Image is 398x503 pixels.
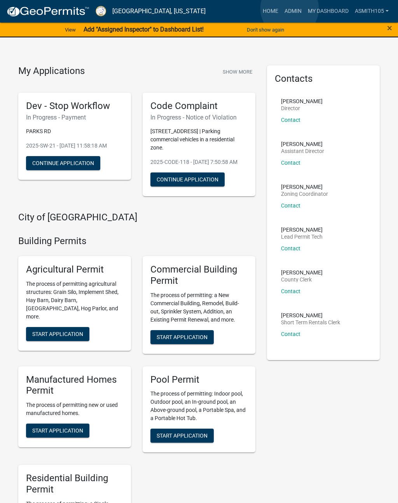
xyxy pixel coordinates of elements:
h5: Dev - Stop Workflow [26,100,123,112]
h6: In Progress - Notice of Violation [150,114,248,121]
h5: Commercial Building Permit [150,264,248,287]
a: Contact [281,331,300,337]
a: Admin [281,4,305,19]
p: Assistant Director [281,148,324,154]
p: [PERSON_NAME] [281,227,323,232]
strong: Add "Assigned Inspector" to Dashboard List! [84,26,204,33]
h5: Residential Building Permit [26,473,123,495]
p: [PERSON_NAME] [281,313,340,318]
a: [GEOGRAPHIC_DATA], [US_STATE] [112,5,206,18]
p: [STREET_ADDRESS] | Parking commercial vehicles in a residential zone. [150,127,248,152]
h5: Pool Permit [150,374,248,385]
p: Director [281,106,323,111]
p: Short Term Rentals Clerk [281,320,340,325]
p: Zoning Coordinator [281,191,328,197]
a: Contact [281,117,300,123]
button: Don't show again [244,23,287,36]
span: × [387,23,392,33]
span: Start Application [32,427,83,434]
p: [PERSON_NAME] [281,141,324,147]
h5: Agricultural Permit [26,264,123,275]
p: 2025-SW-21 - [DATE] 11:58:18 AM [26,142,123,150]
p: County Clerk [281,277,323,282]
h4: City of [GEOGRAPHIC_DATA] [18,212,255,223]
button: Start Application [150,429,214,443]
p: The process of permitting new or used manufactured homes. [26,401,123,417]
h4: My Applications [18,65,85,77]
button: Close [387,23,392,33]
a: Contact [281,288,300,294]
p: [PERSON_NAME] [281,270,323,275]
h5: Contacts [275,73,372,84]
a: Contact [281,160,300,166]
button: Show More [220,65,255,78]
p: The process of permitting agricultural structures: Grain Silo, Implement Shed, Hay Barn, Dairy Ba... [26,280,123,321]
img: Putnam County, Georgia [96,6,106,16]
a: Contact [281,202,300,209]
h5: Code Complaint [150,100,248,112]
button: Continue Application [150,172,225,186]
p: [PERSON_NAME] [281,98,323,104]
span: Start Application [32,331,83,337]
button: Start Application [150,330,214,344]
p: PARKS RD [26,127,123,135]
h4: Building Permits [18,236,255,247]
span: Start Application [157,433,208,439]
span: Start Application [157,334,208,340]
a: Contact [281,245,300,251]
p: [PERSON_NAME] [281,184,328,190]
p: Lead Permit Tech [281,234,323,239]
p: The process of permitting: Indoor pool, Outdoor pool, an In-ground pool, an Above-ground pool, a ... [150,390,248,422]
button: Start Application [26,327,89,341]
h5: Manufactured Homes Permit [26,374,123,397]
a: My Dashboard [305,4,352,19]
button: Continue Application [26,156,100,170]
h6: In Progress - Payment [26,114,123,121]
button: Start Application [26,424,89,438]
p: 2025-CODE-118 - [DATE] 7:50:58 AM [150,158,248,166]
p: The process of permitting: a New Commercial Building, Remodel, Build-out, Sprinkler System, Addit... [150,291,248,324]
a: asmith105 [352,4,392,19]
a: View [62,23,79,36]
a: Home [260,4,281,19]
